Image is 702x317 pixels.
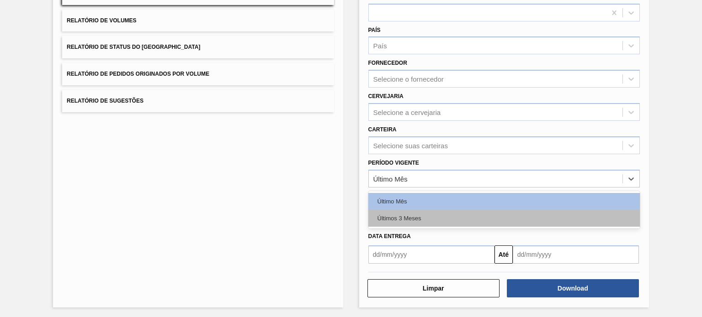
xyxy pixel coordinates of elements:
[368,233,411,239] span: Data entrega
[507,279,639,297] button: Download
[368,245,495,264] input: dd/mm/yyyy
[373,108,441,116] div: Selecione a cervejaria
[62,90,334,112] button: Relatório de Sugestões
[67,71,209,77] span: Relatório de Pedidos Originados por Volume
[495,245,513,264] button: Até
[368,27,381,33] label: País
[67,98,144,104] span: Relatório de Sugestões
[373,42,387,50] div: País
[368,193,640,210] div: Último Mês
[367,279,500,297] button: Limpar
[368,126,397,133] label: Carteira
[368,60,407,66] label: Fornecedor
[62,36,334,58] button: Relatório de Status do [GEOGRAPHIC_DATA]
[373,75,444,83] div: Selecione o fornecedor
[67,17,136,24] span: Relatório de Volumes
[67,44,200,50] span: Relatório de Status do [GEOGRAPHIC_DATA]
[62,63,334,85] button: Relatório de Pedidos Originados por Volume
[373,175,408,182] div: Último Mês
[368,210,640,227] div: Últimos 3 Meses
[373,141,448,149] div: Selecione suas carteiras
[62,10,334,32] button: Relatório de Volumes
[368,93,404,99] label: Cervejaria
[513,245,639,264] input: dd/mm/yyyy
[368,160,419,166] label: Período Vigente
